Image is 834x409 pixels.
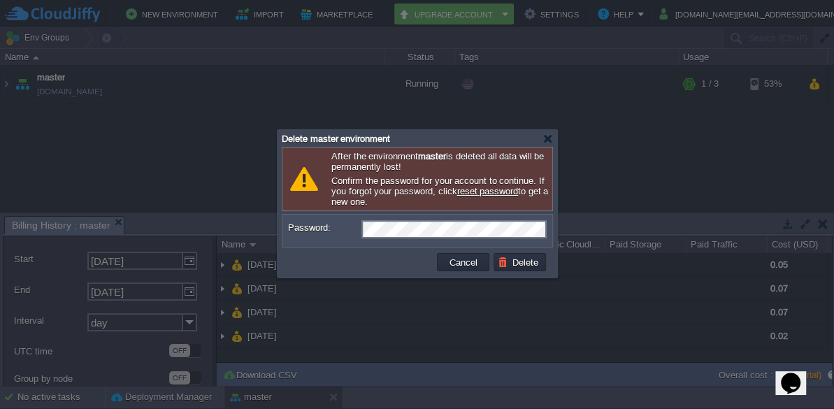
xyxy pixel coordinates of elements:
[498,256,542,268] button: Delete
[282,134,390,144] span: Delete master environment
[456,186,518,196] a: reset password
[775,353,820,395] iframe: chat widget
[445,256,482,268] button: Cancel
[331,175,549,207] p: Confirm the password for your account to continue. If you forgot your password, click to get a ne...
[288,220,360,235] label: Password:
[331,151,549,172] p: After the environment is deleted all data will be permanently lost!
[418,151,446,162] b: master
